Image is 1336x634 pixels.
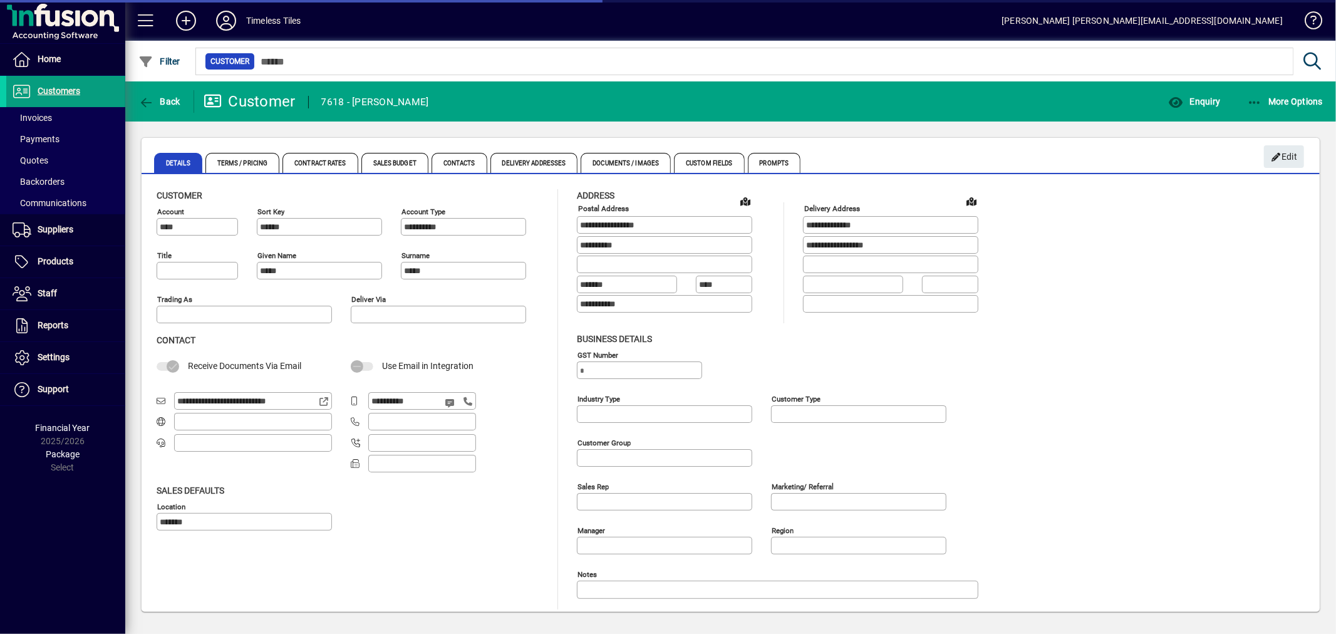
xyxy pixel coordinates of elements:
mat-label: Deliver via [351,295,386,304]
span: Quotes [13,155,48,165]
a: Support [6,374,125,405]
span: Support [38,384,69,394]
a: Knowledge Base [1295,3,1320,43]
a: Suppliers [6,214,125,246]
mat-label: Title [157,251,172,260]
span: More Options [1247,96,1323,107]
span: Package [46,449,80,459]
span: Terms / Pricing [205,153,280,173]
mat-label: Trading as [157,295,192,304]
a: Backorders [6,171,125,192]
a: Settings [6,342,125,373]
mat-label: Given name [257,251,296,260]
button: Back [135,90,184,113]
span: Address [577,190,614,200]
span: Financial Year [36,423,90,433]
span: Settings [38,352,70,362]
span: Sales defaults [157,486,224,496]
mat-label: Industry type [577,394,620,403]
span: Details [154,153,202,173]
span: Customers [38,86,80,96]
span: Filter [138,56,180,66]
mat-label: Manager [577,526,605,534]
mat-label: Account Type [401,207,445,216]
mat-label: Sort key [257,207,284,216]
a: Communications [6,192,125,214]
a: Home [6,44,125,75]
mat-label: Surname [401,251,430,260]
span: Delivery Addresses [490,153,578,173]
span: Invoices [13,113,52,123]
span: Staff [38,288,57,298]
a: Products [6,246,125,278]
mat-label: Region [772,526,794,534]
span: Payments [13,134,60,144]
button: More Options [1244,90,1327,113]
span: Contact [157,335,195,345]
a: Staff [6,278,125,309]
span: Contacts [432,153,487,173]
a: Payments [6,128,125,150]
span: Home [38,54,61,64]
mat-label: Location [157,502,185,511]
div: 7618 - [PERSON_NAME] [321,92,429,112]
span: Business details [577,334,652,344]
a: View on map [961,191,981,211]
span: Prompts [748,153,801,173]
span: Enquiry [1168,96,1220,107]
a: Invoices [6,107,125,128]
span: Receive Documents Via Email [188,361,301,371]
button: Enquiry [1165,90,1223,113]
div: Timeless Tiles [246,11,301,31]
span: Customer [157,190,202,200]
a: View on map [735,191,755,211]
span: Use Email in Integration [382,361,474,371]
button: Filter [135,50,184,73]
span: Contract Rates [282,153,358,173]
span: Backorders [13,177,65,187]
span: Documents / Images [581,153,671,173]
span: Communications [13,198,86,208]
span: Sales Budget [361,153,428,173]
app-page-header-button: Back [125,90,194,113]
mat-label: Notes [577,569,597,578]
button: Edit [1264,145,1304,168]
mat-label: Account [157,207,184,216]
button: Profile [206,9,246,32]
span: Edit [1271,147,1298,167]
span: Reports [38,320,68,330]
button: Add [166,9,206,32]
span: Products [38,256,73,266]
mat-label: GST Number [577,350,618,359]
mat-label: Customer group [577,438,631,447]
a: Reports [6,310,125,341]
mat-label: Customer type [772,394,821,403]
span: Custom Fields [674,153,744,173]
mat-label: Sales rep [577,482,609,491]
div: Customer [204,91,296,112]
a: Quotes [6,150,125,171]
mat-label: Marketing/ Referral [772,482,834,491]
div: [PERSON_NAME] [PERSON_NAME][EMAIL_ADDRESS][DOMAIN_NAME] [1002,11,1283,31]
span: Back [138,96,180,107]
span: Customer [210,55,249,68]
span: Suppliers [38,224,73,234]
button: Send SMS [436,388,466,418]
